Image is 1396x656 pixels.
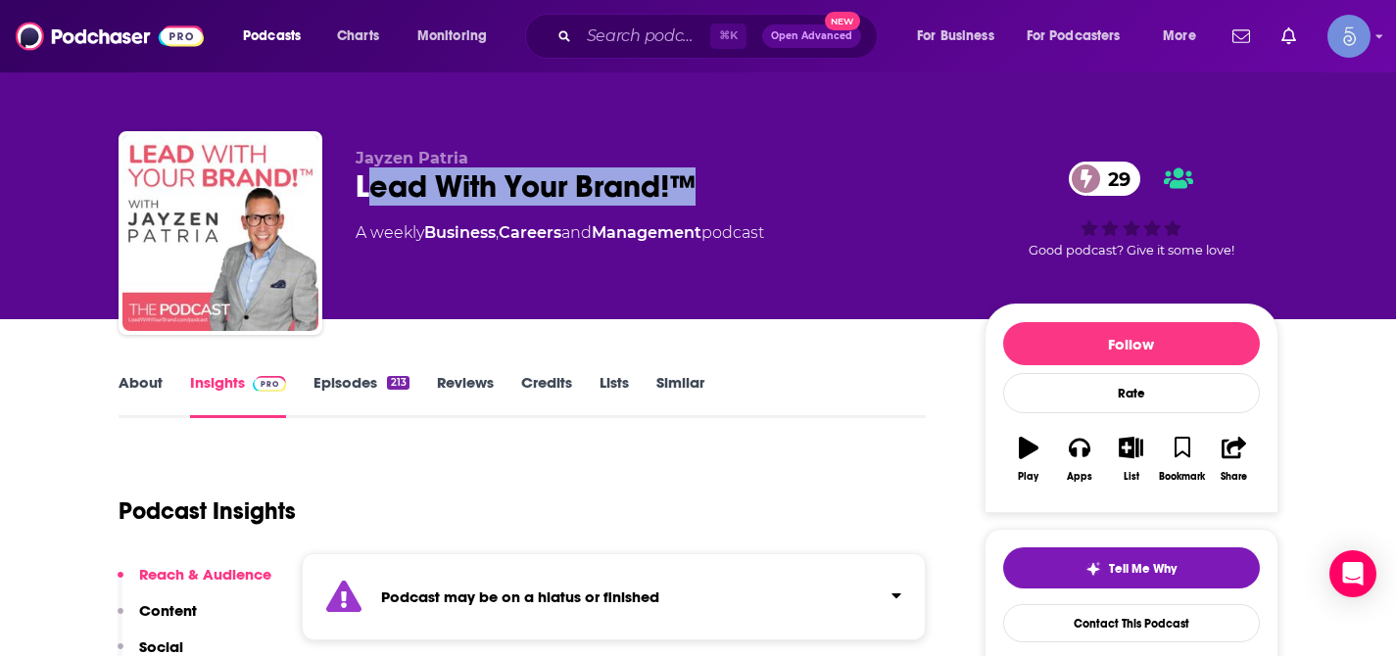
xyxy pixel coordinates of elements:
div: Share [1221,471,1247,483]
div: List [1124,471,1139,483]
div: Bookmark [1159,471,1205,483]
a: Lists [600,373,629,418]
span: Tell Me Why [1109,561,1177,577]
span: ⌘ K [710,23,746,49]
img: Lead With Your Brand!™ [122,135,318,331]
a: Similar [656,373,704,418]
img: Podchaser - Follow, Share and Rate Podcasts [16,18,204,55]
a: Credits [521,373,572,418]
div: A weekly podcast [356,221,764,245]
a: Management [592,223,701,242]
a: Business [424,223,496,242]
a: About [119,373,163,418]
button: open menu [1014,21,1149,52]
input: Search podcasts, credits, & more... [579,21,710,52]
button: List [1105,424,1156,494]
div: 213 [387,376,409,390]
strong: Podcast may be on a hiatus or finished [381,587,659,606]
img: tell me why sparkle [1085,561,1101,577]
img: User Profile [1327,15,1371,58]
span: For Podcasters [1027,23,1121,50]
span: New [825,12,860,30]
span: Good podcast? Give it some love! [1029,243,1234,258]
p: Content [139,601,197,620]
a: InsightsPodchaser Pro [190,373,287,418]
button: Share [1208,424,1259,494]
a: Charts [324,21,391,52]
a: Reviews [437,373,494,418]
p: Reach & Audience [139,565,271,584]
button: Show profile menu [1327,15,1371,58]
section: Click to expand status details [302,553,927,640]
span: For Business [917,23,994,50]
div: Open Intercom Messenger [1329,550,1376,597]
button: Bookmark [1157,424,1208,494]
p: Social [139,637,183,656]
button: open menu [1149,21,1221,52]
span: Charts [337,23,379,50]
a: Show notifications dropdown [1274,20,1304,53]
span: Logged in as Spiral5-G1 [1327,15,1371,58]
a: Episodes213 [313,373,409,418]
span: and [561,223,592,242]
span: More [1163,23,1196,50]
button: open menu [229,21,326,52]
div: Play [1018,471,1038,483]
div: Rate [1003,373,1260,413]
button: Follow [1003,322,1260,365]
a: Careers [499,223,561,242]
div: Apps [1067,471,1092,483]
button: open menu [404,21,512,52]
button: Open AdvancedNew [762,24,861,48]
span: 29 [1088,162,1140,196]
h1: Podcast Insights [119,496,296,526]
span: , [496,223,499,242]
button: Content [118,601,197,637]
button: Reach & Audience [118,565,271,601]
a: 29 [1069,162,1140,196]
span: Jayzen Patria [356,149,468,167]
button: Apps [1054,424,1105,494]
div: Search podcasts, credits, & more... [544,14,896,59]
div: 29Good podcast? Give it some love! [985,149,1278,270]
img: Podchaser Pro [253,376,287,392]
span: Podcasts [243,23,301,50]
button: tell me why sparkleTell Me Why [1003,547,1260,588]
button: Play [1003,424,1054,494]
button: open menu [903,21,1019,52]
a: Show notifications dropdown [1225,20,1258,53]
span: Monitoring [417,23,487,50]
span: Open Advanced [771,31,852,41]
a: Contact This Podcast [1003,604,1260,642]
